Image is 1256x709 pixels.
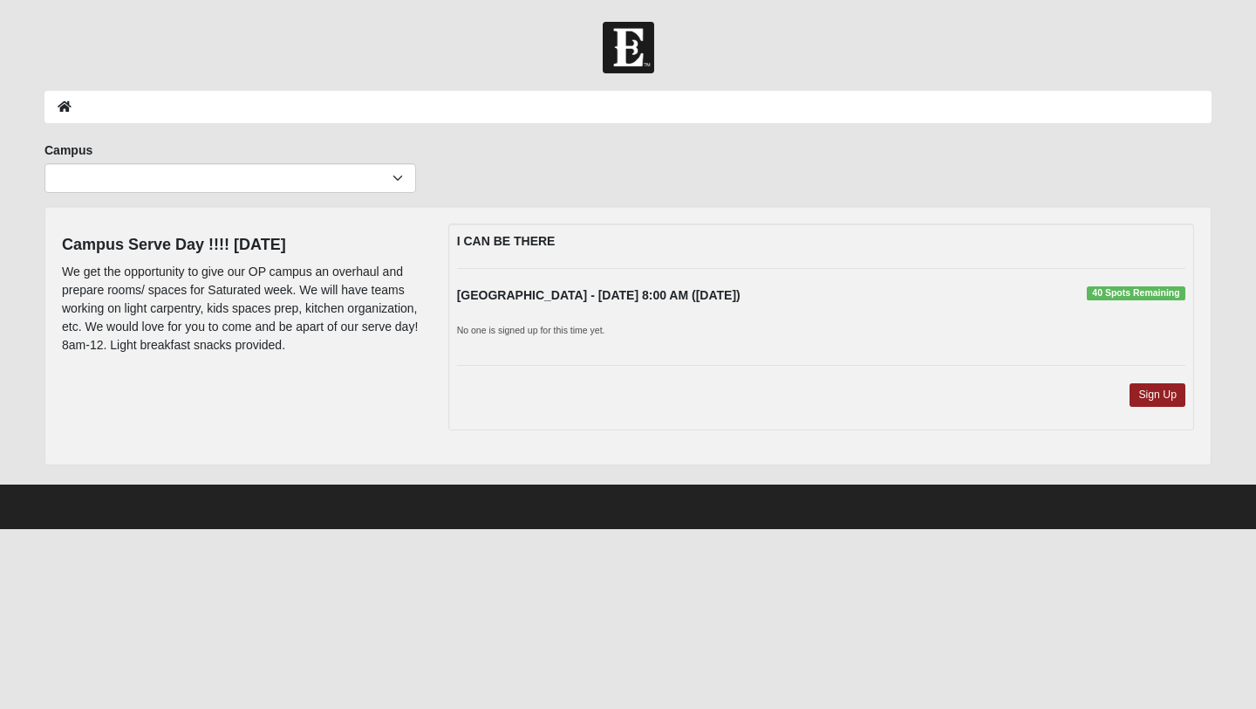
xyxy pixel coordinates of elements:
[457,234,556,248] strong: I CAN BE THERE
[603,22,654,73] img: Church of Eleven22 Logo
[62,236,422,255] h4: Campus Serve Day !!!! [DATE]
[1130,383,1185,407] a: Sign Up
[62,263,422,354] p: We get the opportunity to give our OP campus an overhaul and prepare rooms/ spaces for Saturated ...
[1087,286,1185,300] span: 40 Spots Remaining
[457,325,605,335] small: No one is signed up for this time yet.
[44,141,92,159] label: Campus
[457,288,741,302] strong: [GEOGRAPHIC_DATA] - [DATE] 8:00 AM ([DATE])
